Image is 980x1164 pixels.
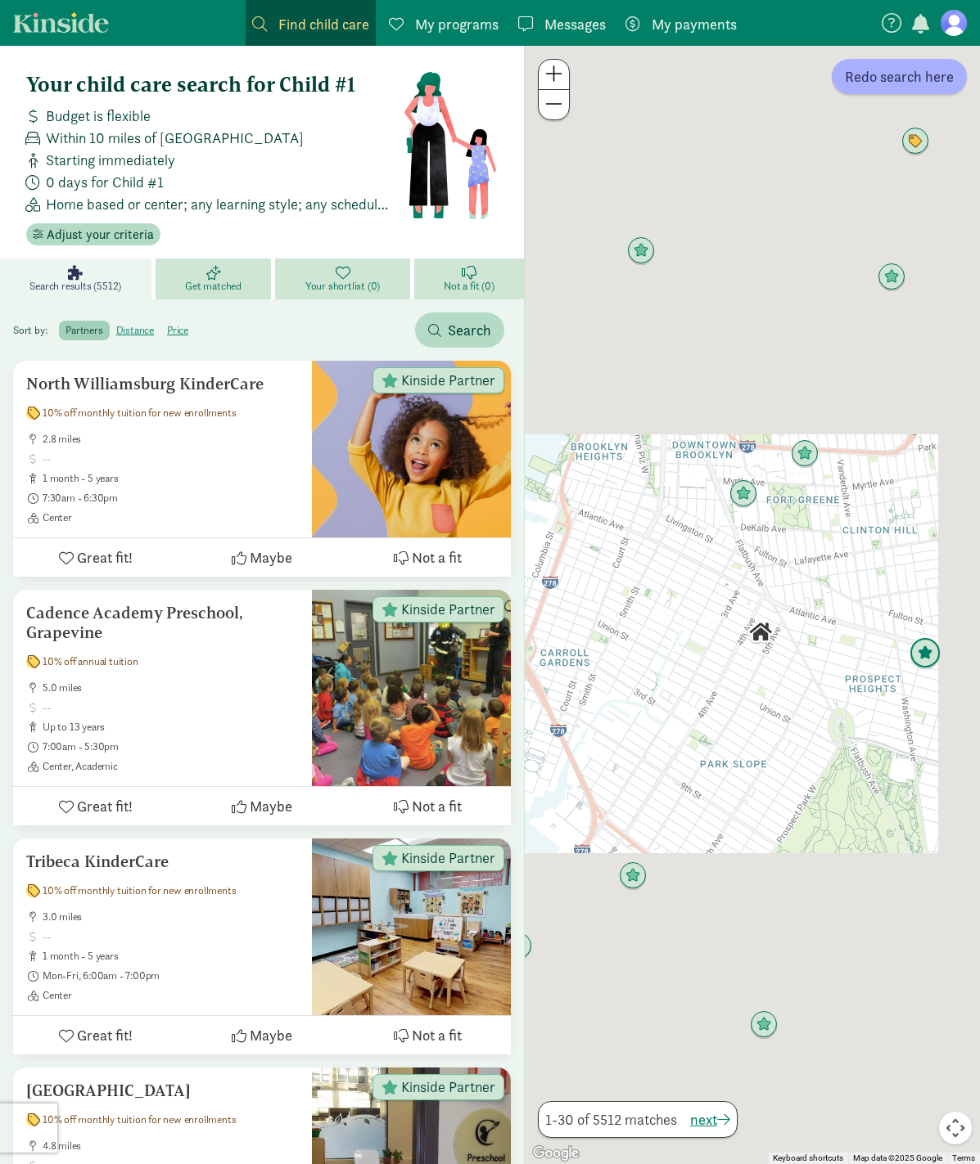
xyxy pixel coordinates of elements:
div: Click to see details [871,257,912,298]
span: 1 month - 5 years [43,950,299,963]
span: 7:00am - 5:30pm [43,740,299,753]
span: 1 month - 5 years [43,472,299,485]
h4: Your child care search for Child #1 [26,72,404,98]
span: 4.8 miles [43,1139,299,1153]
span: Great fit! [77,546,133,569]
button: Great fit! [13,538,179,577]
h5: Cadence Academy Preschool, Grapevine [26,603,299,642]
label: price [160,321,195,340]
span: Home based or center; any learning style; any schedule type [46,193,390,215]
span: Maybe [250,1024,292,1046]
span: 3.0 miles [43,910,299,924]
div: Click to see details [621,231,662,272]
span: Kinside Partner [401,1080,495,1094]
span: Your shortlist (0) [305,280,380,293]
h5: North Williamsburg KinderCare [26,374,299,393]
button: Keyboard shortcuts [773,1153,843,1164]
span: Find child care [278,13,369,35]
span: 10% off annual tuition [43,655,138,668]
button: Not a fit [345,538,511,577]
span: Redo search here [845,65,954,88]
span: Search results (5512) [29,280,121,293]
span: 5.0 miles [43,681,299,694]
div: Click to see details [784,434,825,474]
div: Click to see details [895,121,936,162]
span: Get matched [185,280,242,293]
span: Not a fit [412,795,462,817]
span: up to 13 years [43,721,299,734]
div: Click to see details [903,631,947,676]
div: Click to see details [743,1004,784,1045]
span: My payments [652,13,737,35]
span: Kinside Partner [401,851,495,865]
button: Maybe [179,787,345,825]
a: Your shortlist (0) [275,258,413,299]
button: Not a fit [345,787,511,825]
span: 1-30 of 5512 matches [545,1108,677,1130]
span: Within 10 miles of [GEOGRAPHIC_DATA] [46,127,304,149]
span: Map data ©2025 Google [853,1153,942,1162]
span: Maybe [250,795,292,817]
span: Great fit! [77,795,133,817]
a: Kinside [13,12,109,33]
span: Budget is flexible [46,105,151,127]
h5: Tribeca KinderCare [26,852,299,871]
button: Great fit! [13,787,179,825]
span: Center [43,511,299,524]
a: Get matched [156,258,276,299]
button: next [690,1108,730,1130]
h5: [GEOGRAPHIC_DATA] [26,1081,299,1100]
span: Center [43,989,299,1002]
button: Adjust your criteria [26,223,160,246]
span: Kinside Partner [401,602,495,617]
span: Great fit! [77,1024,133,1046]
span: Starting immediately [46,149,175,171]
span: Center, Academic [43,760,299,773]
span: 7:30am - 6:30pm [43,492,299,505]
a: Terms (opens in new tab) [952,1153,975,1162]
a: Open this area in Google Maps (opens a new window) [529,1143,583,1164]
button: Redo search here [832,59,967,94]
button: Maybe [179,538,345,577]
span: 10% off monthly tuition for new enrollments [43,407,236,420]
button: Maybe [179,1016,345,1054]
span: Not a fit [412,546,462,569]
span: 10% off monthly tuition for new enrollments [43,1113,236,1126]
span: Search [448,319,491,341]
span: Mon-Fri, 6:00am - 7:00pm [43,969,299,982]
span: Adjust your criteria [47,225,154,245]
label: partners [59,321,109,340]
label: distance [110,321,160,340]
button: Map camera controls [939,1112,972,1144]
span: 10% off monthly tuition for new enrollments [43,884,236,897]
span: Maybe [250,546,292,569]
span: 2.8 miles [43,433,299,446]
div: Click to see details [612,856,653,897]
div: Click to see details [723,474,764,515]
span: Not a fit (0) [444,280,494,293]
span: 0 days for Child #1 [46,171,164,193]
span: Not a fit [412,1024,462,1046]
img: Google [529,1143,583,1164]
div: Click to see details [740,612,781,653]
button: Not a fit [345,1016,511,1054]
button: Great fit! [13,1016,179,1054]
button: Search [415,312,504,348]
span: Sort by: [13,323,56,337]
span: My programs [415,13,499,35]
a: Not a fit (0) [414,258,524,299]
span: Kinside Partner [401,373,495,388]
span: Messages [544,13,606,35]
